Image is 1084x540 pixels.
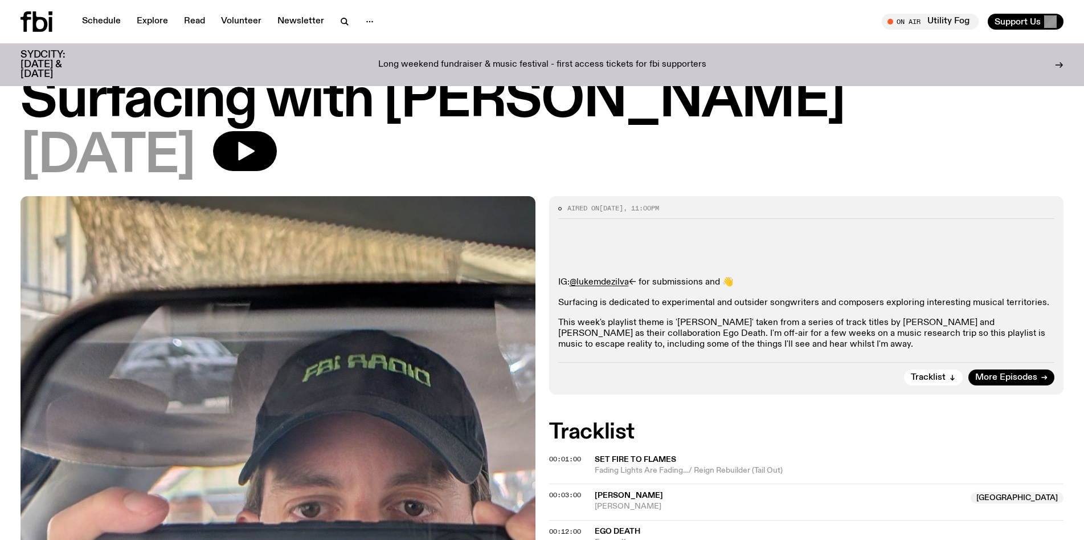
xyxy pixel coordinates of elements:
span: Support Us [995,17,1041,27]
span: Set Fire To Flames [595,456,676,464]
p: IG: <- for submissions and 👋 [558,277,1055,288]
span: , 11:00pm [623,204,659,213]
p: Long weekend fundraiser & music festival - first access tickets for fbi supporters [378,60,706,70]
span: [PERSON_NAME] [595,501,964,512]
span: Ego Death [595,527,640,535]
button: Support Us [988,14,1063,30]
a: Read [177,14,212,30]
button: 00:12:00 [549,529,581,535]
span: Tracklist [911,373,946,382]
h3: SYDCITY: [DATE] & [DATE] [21,50,93,79]
span: [DATE] [599,204,623,213]
p: This week's playlist theme is '[PERSON_NAME]' taken from a series of track titles by [PERSON_NAME... [558,318,1055,351]
span: 00:03:00 [549,490,581,500]
a: More Episodes [968,370,1054,385]
p: Surfacing is dedicated to experimental and outsider songwriters and composers exploring interesti... [558,298,1055,308]
h2: Tracklist [549,422,1064,442]
span: Aired on [567,204,599,213]
a: Schedule [75,14,128,30]
span: [PERSON_NAME] [595,492,663,500]
button: On AirUtility Fog [882,14,979,30]
span: [DATE] [21,131,195,182]
span: More Episodes [975,373,1037,382]
button: 00:03:00 [549,492,581,498]
a: Volunteer [214,14,268,30]
a: @lukemdezilva [570,278,629,287]
h1: Surfacing with [PERSON_NAME] [21,75,1063,127]
a: Newsletter [271,14,331,30]
span: 00:12:00 [549,527,581,536]
span: [GEOGRAPHIC_DATA] [971,492,1063,504]
span: 00:01:00 [549,454,581,464]
button: Tracklist [904,370,963,385]
span: Fading Lights Are Fading…/ Reign Rebuilder (Tail Out) [595,465,1064,476]
a: Explore [130,14,175,30]
button: 00:01:00 [549,456,581,462]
